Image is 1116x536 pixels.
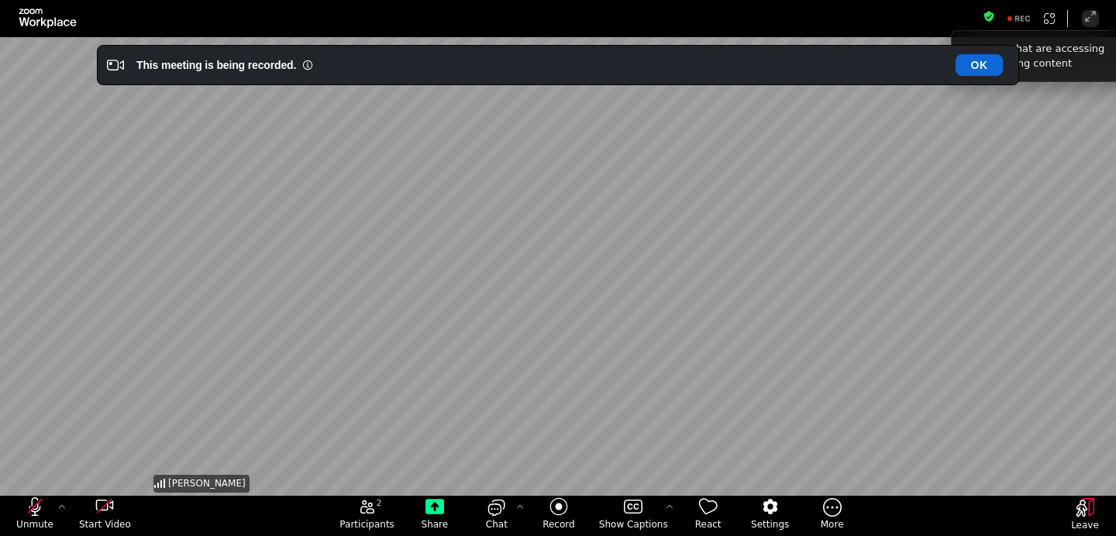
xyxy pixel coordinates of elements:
[339,518,394,531] span: Participants
[695,518,722,531] span: React
[1054,498,1116,535] button: Leave
[302,60,313,70] i: Information Small
[136,57,296,73] div: This meeting is being recorded.
[70,497,139,534] button: start my video
[739,497,801,534] button: Settings
[677,497,739,534] button: React
[1001,10,1038,27] div: Recording to cloud
[956,54,1003,76] button: OK
[16,518,53,531] span: Unmute
[1071,519,1099,531] span: Leave
[377,497,382,510] span: 2
[512,497,528,517] button: Chat Settings
[983,10,995,27] button: Meeting information
[1041,10,1058,27] button: Apps Accessing Content in This Meeting
[404,497,466,534] button: Share
[599,518,668,531] span: Show Captions
[54,497,70,517] button: More audio controls
[422,518,449,531] span: Share
[168,477,246,490] span: [PERSON_NAME]
[330,497,404,534] button: open the participants list pane,[2] particpants
[486,518,508,531] span: Chat
[751,518,789,531] span: Settings
[662,497,677,517] button: More options for captions, menu button
[821,518,844,531] span: More
[107,57,124,74] i: Video Recording
[801,497,863,534] button: More meeting control
[528,497,590,534] button: Record
[79,518,131,531] span: Start Video
[466,497,528,534] button: open the chat panel
[1082,10,1099,27] button: Enter Full Screen
[542,518,574,531] span: Record
[590,497,677,534] button: Show Captions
